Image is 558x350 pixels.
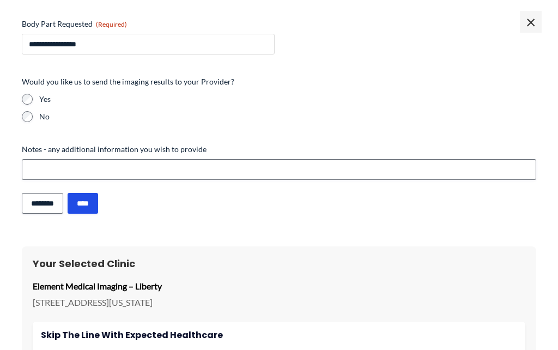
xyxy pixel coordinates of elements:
[39,111,536,122] label: No
[33,257,525,270] h3: Your Selected Clinic
[39,94,536,105] label: Yes
[22,19,275,29] label: Body Part Requested
[33,278,525,294] p: Element Medical Imaging – Liberty
[22,144,536,155] label: Notes - any additional information you wish to provide
[22,76,234,87] legend: Would you like us to send the imaging results to your Provider?
[41,330,517,340] h4: Skip the line with Expected Healthcare
[96,20,127,28] span: (Required)
[520,11,542,33] span: ×
[33,294,525,311] p: [STREET_ADDRESS][US_STATE]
